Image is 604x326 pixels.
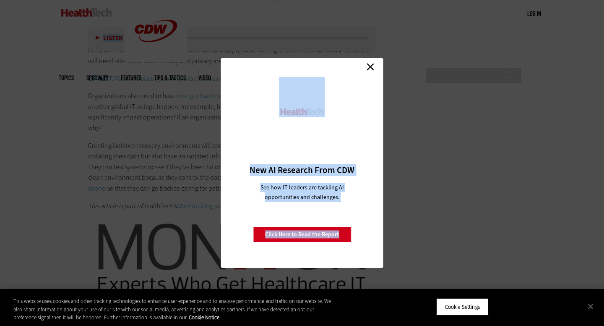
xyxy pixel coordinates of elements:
[236,164,369,176] h3: New AI Research From CDW
[13,297,332,322] div: This website uses cookies and other tracking technologies to enhance user experience and to analy...
[436,298,489,316] button: Cookie Settings
[250,183,354,202] p: See how IT leaders are tackling AI opportunities and challenges.
[279,107,325,116] img: HealthTech_0.png
[364,60,377,73] a: Close
[581,297,600,316] button: Close
[189,314,219,321] a: More information about your privacy
[253,227,351,243] a: Click Here to Read the Report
